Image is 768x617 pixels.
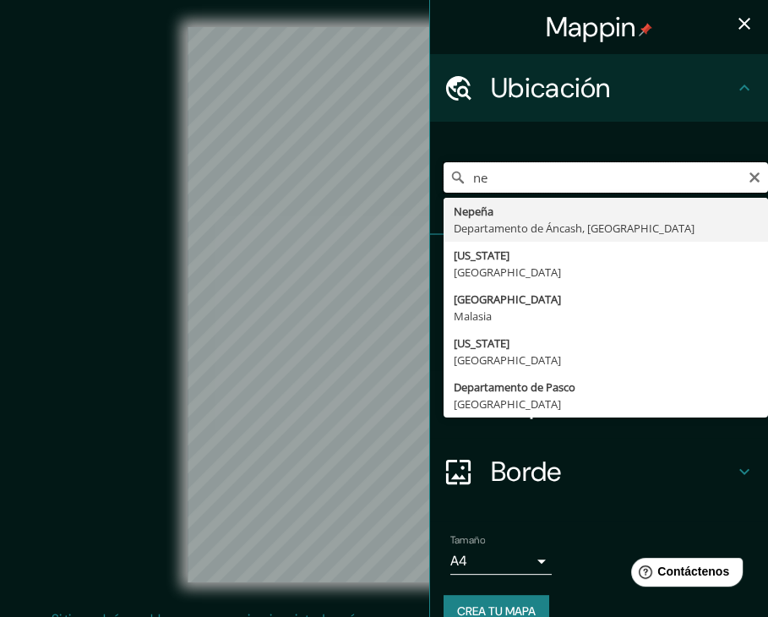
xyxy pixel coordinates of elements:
[430,303,768,370] div: Estilo
[454,396,561,412] font: [GEOGRAPHIC_DATA]
[450,552,467,570] font: A4
[454,308,492,324] font: Malasia
[639,23,652,36] img: pin-icon.png
[454,265,561,280] font: [GEOGRAPHIC_DATA]
[454,379,575,395] font: Departamento de Pasco
[546,9,636,45] font: Mappin
[444,162,768,193] input: Elige tu ciudad o zona
[618,551,749,598] iframe: Lanzador de widgets de ayuda
[454,204,493,219] font: Nepeña
[454,248,509,263] font: [US_STATE]
[450,533,485,547] font: Tamaño
[454,292,561,307] font: [GEOGRAPHIC_DATA]
[491,454,562,489] font: Borde
[430,370,768,438] div: Disposición
[491,70,611,106] font: Ubicación
[454,336,509,351] font: [US_STATE]
[748,168,761,184] button: Claro
[454,352,561,368] font: [GEOGRAPHIC_DATA]
[454,221,694,236] font: Departamento de Áncash, [GEOGRAPHIC_DATA]
[450,548,552,575] div: A4
[430,235,768,303] div: Patas
[430,54,768,122] div: Ubicación
[430,438,768,505] div: Borde
[188,27,580,582] canvas: Mapa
